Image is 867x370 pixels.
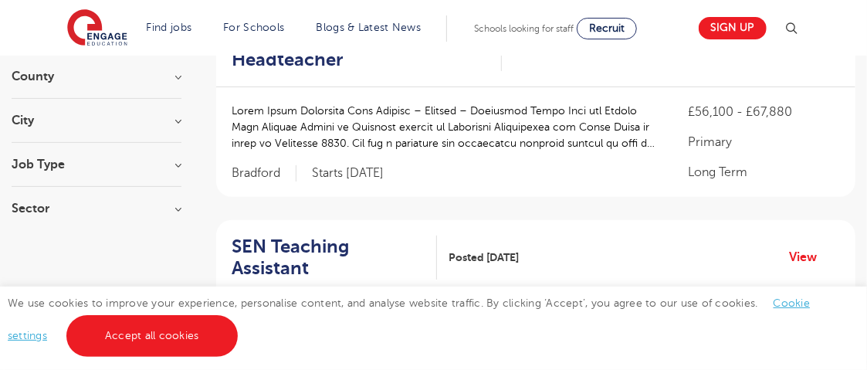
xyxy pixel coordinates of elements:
[688,163,840,182] p: Long Term
[688,103,840,121] p: £56,100 - £67,880
[147,22,192,33] a: Find jobs
[12,158,181,171] h3: Job Type
[589,22,625,34] span: Recruit
[12,70,181,83] h3: County
[232,103,657,151] p: Lorem Ipsum Dolorsita Cons Adipisc – Elitsed – Doeiusmod Tempo Inci utl Etdolo Magn Aliquae Admin...
[12,114,181,127] h3: City
[474,23,574,34] span: Schools looking for staff
[317,22,422,33] a: Blogs & Latest News
[232,236,425,280] h2: SEN Teaching Assistant
[699,17,767,39] a: Sign up
[8,297,810,341] span: We use cookies to improve your experience, personalise content, and analyse website traffic. By c...
[67,9,127,48] img: Engage Education
[688,133,840,151] p: Primary
[789,247,828,267] a: View
[577,18,637,39] a: Recruit
[12,202,181,215] h3: Sector
[312,165,384,182] p: Starts [DATE]
[223,22,284,33] a: For Schools
[232,165,296,182] span: Bradford
[232,236,437,280] a: SEN Teaching Assistant
[449,249,519,266] span: Posted [DATE]
[66,315,238,357] a: Accept all cookies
